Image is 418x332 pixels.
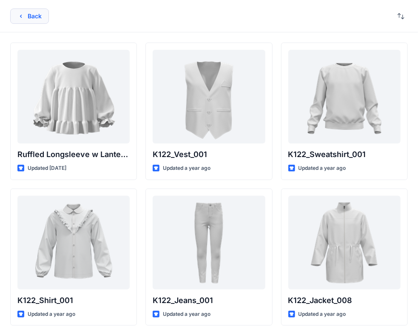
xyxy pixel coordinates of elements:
p: Updated a year ago [299,164,346,173]
a: K122_Jacket_008 [288,196,401,289]
p: Updated a year ago [299,310,346,319]
p: K122_Jacket_008 [288,295,401,306]
button: Back [10,9,49,24]
p: Updated a year ago [163,164,210,173]
a: K122_Vest_001 [153,50,265,143]
a: Ruffled Longsleeve w Lantern Sleeve [17,50,130,143]
p: K122_Vest_001 [153,149,265,160]
p: K122_Jeans_001 [153,295,265,306]
a: K122_Sweatshirt_001 [288,50,401,143]
p: Updated a year ago [163,310,210,319]
a: K122_Shirt_001 [17,196,130,289]
p: Updated a year ago [28,310,75,319]
p: Ruffled Longsleeve w Lantern Sleeve [17,149,130,160]
p: K122_Shirt_001 [17,295,130,306]
p: K122_Sweatshirt_001 [288,149,401,160]
p: Updated [DATE] [28,164,66,173]
a: K122_Jeans_001 [153,196,265,289]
